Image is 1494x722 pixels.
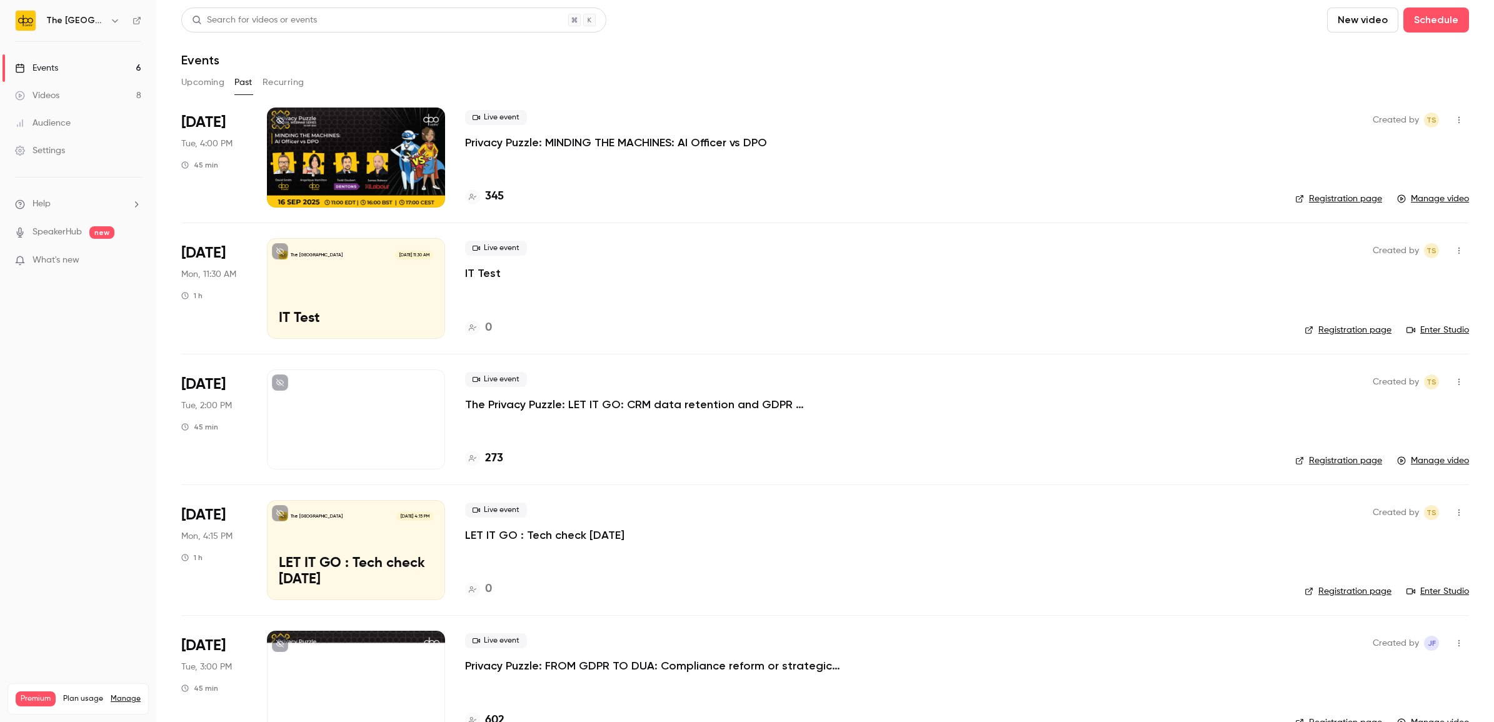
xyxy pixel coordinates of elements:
span: Created by [1373,505,1419,520]
span: Tue, 2:00 PM [181,399,232,412]
h1: Events [181,53,219,68]
span: Live event [465,110,527,125]
a: Manage video [1397,454,1469,467]
span: [DATE] [181,505,226,525]
span: [DATE] 4:15 PM [396,512,433,521]
a: SpeakerHub [33,226,82,239]
span: Tue, 4:00 PM [181,138,233,150]
div: 45 min [181,422,218,432]
a: IT Test The [GEOGRAPHIC_DATA][DATE] 11:30 AMIT Test [267,238,445,338]
button: New video [1327,8,1398,33]
span: Live event [465,503,527,518]
span: [DATE] 11:30 AM [395,251,433,259]
div: 45 min [181,683,218,693]
span: Mon, 11:30 AM [181,268,236,281]
a: 0 [465,319,492,336]
p: IT Test [279,311,433,327]
span: new [89,226,114,239]
span: [DATE] [181,636,226,656]
span: TS [1426,113,1436,128]
span: Created by [1373,636,1419,651]
span: TS [1426,243,1436,258]
button: Schedule [1403,8,1469,33]
span: [DATE] [181,374,226,394]
div: Settings [15,144,65,157]
span: What's new [33,254,79,267]
h4: 0 [485,581,492,598]
span: Plan usage [63,694,103,704]
span: TS [1426,374,1436,389]
a: Registration page [1305,324,1391,336]
img: The DPO Centre [16,11,36,31]
span: Live event [465,372,527,387]
a: Registration page [1295,193,1382,205]
h4: 0 [485,319,492,336]
div: Search for videos or events [192,14,317,27]
button: Past [234,73,253,93]
div: 1 h [181,553,203,563]
span: Taylor Swann [1424,113,1439,128]
span: Live event [465,241,527,256]
span: TS [1426,505,1436,520]
span: Taylor Swann [1424,243,1439,258]
span: Premium [16,691,56,706]
button: Upcoming [181,73,224,93]
span: Mon, 4:15 PM [181,530,233,543]
a: Registration page [1295,454,1382,467]
a: Registration page [1305,585,1391,598]
a: LET IT GO : Tech check 14/07/25The [GEOGRAPHIC_DATA][DATE] 4:15 PMLET IT GO : Tech check [DATE] [267,500,445,600]
span: Taylor Swann [1424,374,1439,389]
a: Manage video [1397,193,1469,205]
div: Audience [15,117,71,129]
span: Help [33,198,51,211]
a: IT Test [465,266,501,281]
span: Created by [1373,243,1419,258]
div: Jul 14 Mon, 4:15 PM (Europe/London) [181,500,247,600]
a: 345 [465,188,504,205]
span: [DATE] [181,113,226,133]
div: Aug 4 Mon, 11:30 AM (Europe/London) [181,238,247,338]
span: Created by [1373,113,1419,128]
div: 1 h [181,291,203,301]
span: [DATE] [181,243,226,263]
p: The [GEOGRAPHIC_DATA] [291,513,343,519]
h4: 345 [485,188,504,205]
li: help-dropdown-opener [15,198,141,211]
div: 45 min [181,160,218,170]
a: Enter Studio [1406,324,1469,336]
a: Privacy Puzzle: FROM GDPR TO DUA: Compliance reform or strategic pivot? [465,658,840,673]
span: JF [1428,636,1436,651]
a: 0 [465,581,492,598]
p: The [GEOGRAPHIC_DATA] [291,252,343,258]
a: LET IT GO : Tech check [DATE] [465,528,624,543]
a: Manage [111,694,141,704]
button: Recurring [263,73,304,93]
a: Privacy Puzzle: MINDING THE MACHINES: AI Officer vs DPO [465,135,767,150]
a: 273 [465,450,503,467]
h6: The [GEOGRAPHIC_DATA] [46,14,105,27]
span: Tue, 3:00 PM [181,661,232,673]
span: Created by [1373,374,1419,389]
span: Joel Fisk [1424,636,1439,651]
div: Sep 16 Tue, 4:00 PM (Europe/London) [181,108,247,208]
a: The Privacy Puzzle: LET IT GO: CRM data retention and GDPR compliance [465,397,840,412]
span: Live event [465,633,527,648]
div: Videos [15,89,59,102]
a: Enter Studio [1406,585,1469,598]
div: Jul 15 Tue, 2:00 PM (Europe/London) [181,369,247,469]
div: Events [15,62,58,74]
p: LET IT GO : Tech check [DATE] [279,556,433,588]
h4: 273 [485,450,503,467]
span: Taylor Swann [1424,505,1439,520]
